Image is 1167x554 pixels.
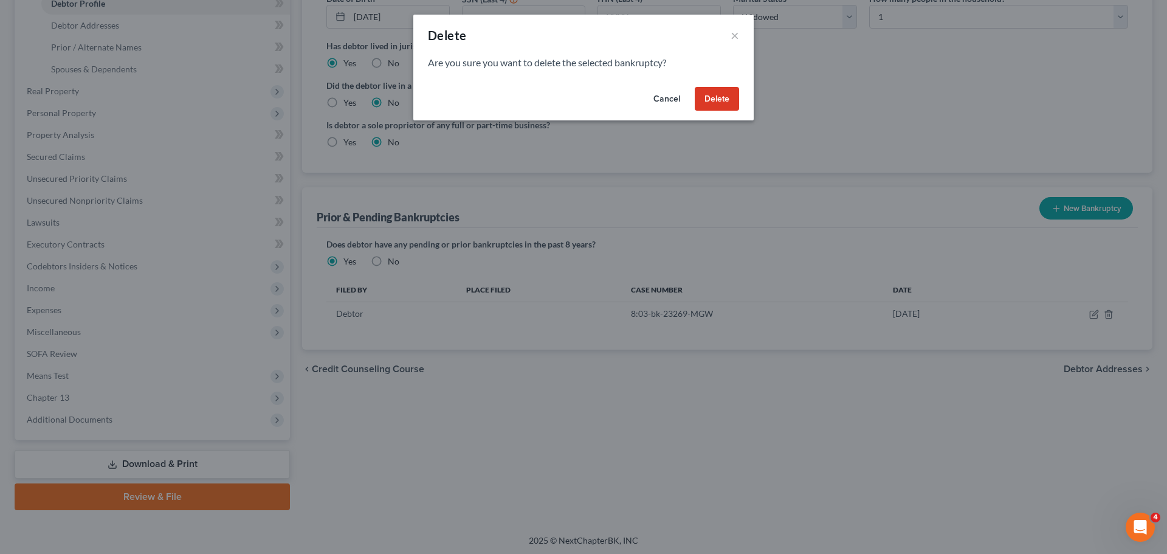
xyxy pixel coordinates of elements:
[695,87,739,111] button: Delete
[428,56,739,70] p: Are you sure you want to delete the selected bankruptcy?
[428,27,466,44] div: Delete
[731,28,739,43] button: ×
[644,87,690,111] button: Cancel
[1126,513,1155,542] iframe: Intercom live chat
[1151,513,1160,522] span: 4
